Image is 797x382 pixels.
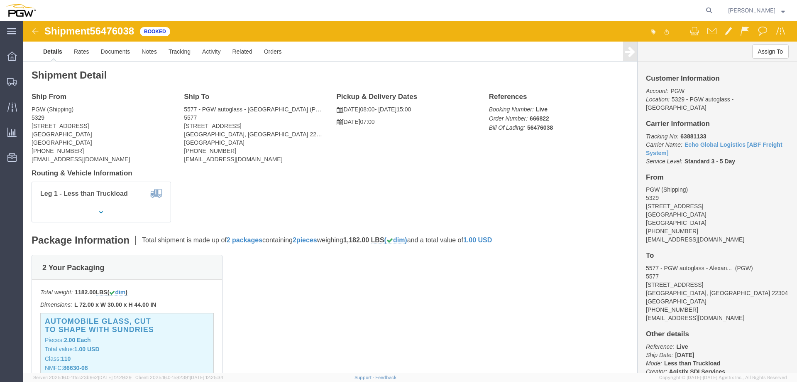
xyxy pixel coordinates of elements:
[375,375,396,380] a: Feedback
[23,21,797,373] iframe: FS Legacy Container
[98,375,132,380] span: [DATE] 12:29:29
[354,375,375,380] a: Support
[728,6,775,15] span: Phillip Thornton
[135,375,223,380] span: Client: 2025.16.0-1592391
[190,375,223,380] span: [DATE] 12:25:34
[728,5,785,15] button: [PERSON_NAME]
[659,374,787,381] span: Copyright © [DATE]-[DATE] Agistix Inc., All Rights Reserved
[6,4,36,17] img: logo
[33,375,132,380] span: Server: 2025.16.0-1ffcc23b9e2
